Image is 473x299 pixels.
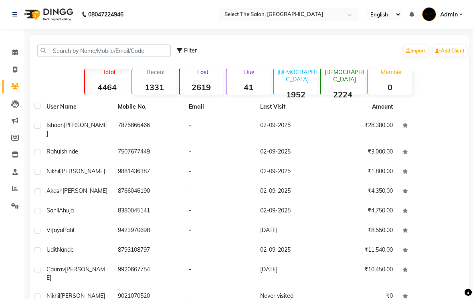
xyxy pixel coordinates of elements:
[37,44,171,57] input: Search by Name/Mobile/Email/Code
[228,69,271,76] p: Due
[113,116,184,143] td: 7875866466
[46,121,64,129] span: Ishaan
[63,187,107,194] span: [PERSON_NAME]
[324,69,365,83] p: [DEMOGRAPHIC_DATA]
[57,246,74,253] span: Nande
[255,202,327,221] td: 02-09-2025
[88,3,123,26] b: 08047224946
[184,202,255,221] td: -
[184,47,197,54] span: Filter
[63,226,74,234] span: Patil
[113,221,184,241] td: 9423970698
[46,207,59,214] span: Sahil
[321,89,365,99] strong: 2224
[113,143,184,162] td: 7507677449
[184,241,255,261] td: -
[42,98,113,116] th: User Name
[255,143,327,162] td: 02-09-2025
[46,121,107,137] span: [PERSON_NAME]
[46,266,65,273] span: Gaurav
[46,168,60,175] span: nikhil
[327,162,398,182] td: ₹1,800.00
[422,7,436,21] img: Admin
[184,182,255,202] td: -
[46,226,63,234] span: ViJaya
[368,82,412,92] strong: 0
[274,89,318,99] strong: 1952
[327,182,398,202] td: ₹4,350.00
[61,148,78,155] span: shinde
[184,116,255,143] td: -
[433,45,467,57] a: Add Client
[255,241,327,261] td: 02-09-2025
[255,182,327,202] td: 02-09-2025
[184,98,255,116] th: Email
[184,261,255,287] td: -
[327,116,398,143] td: ₹28,380.00
[60,168,105,175] span: [PERSON_NAME]
[113,202,184,221] td: 8380045141
[184,221,255,241] td: -
[184,162,255,182] td: -
[113,98,184,116] th: Mobile No.
[255,162,327,182] td: 02-09-2025
[255,221,327,241] td: [DATE]
[85,82,129,92] strong: 4464
[88,69,129,76] p: Total
[327,143,398,162] td: ₹3,000.00
[183,69,224,76] p: Lost
[113,241,184,261] td: 8793108797
[404,45,428,57] a: Import
[46,266,105,281] span: [PERSON_NAME]
[255,98,327,116] th: Last Visit
[327,202,398,221] td: ₹4,750.00
[327,241,398,261] td: ₹11,540.00
[46,187,63,194] span: Akash
[371,69,412,76] p: Member
[46,246,57,253] span: Udit
[113,261,184,287] td: 9920667754
[226,82,271,92] strong: 41
[255,116,327,143] td: 02-09-2025
[440,10,458,19] span: Admin
[327,221,398,241] td: ₹8,550.00
[113,162,184,182] td: 9881436387
[367,98,398,116] th: Amount
[113,182,184,202] td: 8766046190
[46,148,61,155] span: Rahul
[135,69,176,76] p: Recent
[180,82,224,92] strong: 2619
[132,82,176,92] strong: 1331
[255,261,327,287] td: [DATE]
[184,143,255,162] td: -
[59,207,74,214] span: Ahuja
[20,3,75,26] img: logo
[327,261,398,287] td: ₹10,450.00
[277,69,318,83] p: [DEMOGRAPHIC_DATA]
